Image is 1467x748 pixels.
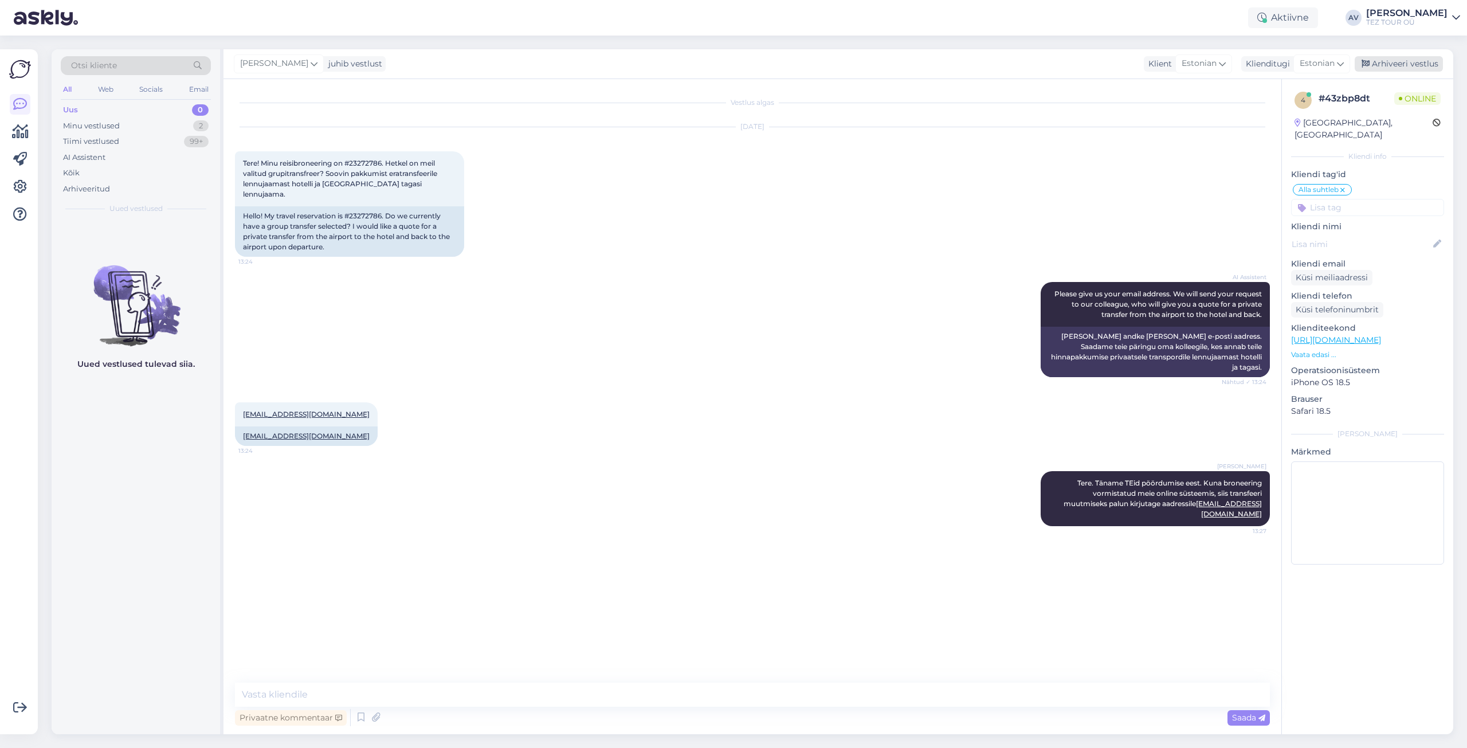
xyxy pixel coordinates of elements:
div: [PERSON_NAME] [1291,429,1444,439]
div: AI Assistent [63,152,105,163]
div: Socials [137,82,165,97]
span: Tere! Minu reisibroneering on #23272786. Hetkel on meil valitud grupitransfreer? Soovin pakkumist... [243,159,439,198]
span: 13:24 [238,447,281,455]
div: Klienditugi [1241,58,1290,70]
div: Web [96,82,116,97]
div: Email [187,82,211,97]
p: Brauser [1291,393,1444,405]
div: [PERSON_NAME] andke [PERSON_NAME] e-posti aadress. Saadame teie päringu oma kolleegile, kes annab... [1041,327,1270,377]
p: Klienditeekond [1291,322,1444,334]
div: [GEOGRAPHIC_DATA], [GEOGRAPHIC_DATA] [1295,117,1433,141]
div: Arhiveeritud [63,183,110,195]
span: AI Assistent [1223,273,1266,281]
span: Tere. Täname TEid pöördumise eest. Kuna broneering vormistatud meie online süsteemis, siis transf... [1064,479,1264,518]
p: Kliendi tag'id [1291,169,1444,181]
p: Märkmed [1291,446,1444,458]
span: 13:24 [238,257,281,266]
span: 4 [1301,96,1305,104]
span: Uued vestlused [109,203,163,214]
p: Kliendi email [1291,258,1444,270]
div: 99+ [184,136,209,147]
div: Arhiveeri vestlus [1355,56,1443,72]
p: Kliendi nimi [1291,221,1444,233]
a: [URL][DOMAIN_NAME] [1291,335,1381,345]
div: Tiimi vestlused [63,136,119,147]
div: TEZ TOUR OÜ [1366,18,1448,27]
div: Küsi telefoninumbrit [1291,302,1383,318]
span: [PERSON_NAME] [1217,462,1266,471]
p: Kliendi telefon [1291,290,1444,302]
div: 2 [193,120,209,132]
span: Saada [1232,712,1265,723]
div: [DATE] [235,122,1270,132]
a: [EMAIL_ADDRESS][DOMAIN_NAME] [1196,499,1262,518]
div: Hello! My travel reservation is #23272786. Do we currently have a group transfer selected? I woul... [235,206,464,257]
div: Kliendi info [1291,151,1444,162]
span: [PERSON_NAME] [240,57,308,70]
p: Vaata edasi ... [1291,350,1444,360]
img: No chats [52,245,220,348]
div: Kõik [63,167,80,179]
span: Alla suhtleb [1299,186,1339,193]
div: [PERSON_NAME] [1366,9,1448,18]
p: Operatsioonisüsteem [1291,365,1444,377]
p: Safari 18.5 [1291,405,1444,417]
a: [PERSON_NAME]TEZ TOUR OÜ [1366,9,1460,27]
p: Uued vestlused tulevad siia. [77,358,195,370]
span: Estonian [1300,57,1335,70]
div: Aktiivne [1248,7,1318,28]
img: Askly Logo [9,58,31,80]
div: Uus [63,104,78,116]
div: All [61,82,74,97]
div: # 43zbp8dt [1319,92,1394,105]
span: Nähtud ✓ 13:24 [1222,378,1266,386]
div: Küsi meiliaadressi [1291,270,1372,285]
span: 13:27 [1223,527,1266,535]
div: juhib vestlust [324,58,382,70]
a: [EMAIL_ADDRESS][DOMAIN_NAME] [243,432,370,440]
a: [EMAIL_ADDRESS][DOMAIN_NAME] [243,410,370,418]
div: Vestlus algas [235,97,1270,108]
input: Lisa nimi [1292,238,1431,250]
p: iPhone OS 18.5 [1291,377,1444,389]
div: Klient [1144,58,1172,70]
span: Otsi kliente [71,60,117,72]
span: Please give us your email address. We will send your request to our colleague, who will give you ... [1054,289,1264,319]
span: Estonian [1182,57,1217,70]
span: Online [1394,92,1441,105]
div: 0 [192,104,209,116]
div: AV [1346,10,1362,26]
input: Lisa tag [1291,199,1444,216]
div: Privaatne kommentaar [235,710,347,726]
div: Minu vestlused [63,120,120,132]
